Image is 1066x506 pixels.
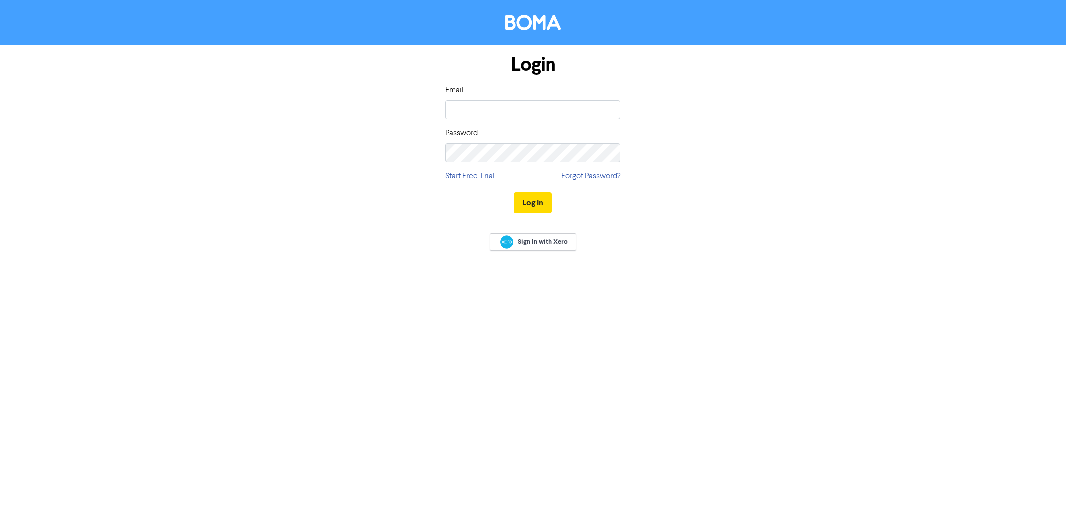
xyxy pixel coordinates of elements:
h1: Login [445,53,620,76]
a: Sign In with Xero [490,233,576,251]
label: Email [445,84,464,96]
label: Password [445,127,478,139]
img: Xero logo [500,235,513,249]
a: Start Free Trial [445,170,495,182]
span: Sign In with Xero [518,237,568,246]
img: BOMA Logo [505,15,561,30]
iframe: Chat Widget [1016,458,1066,506]
button: Log In [514,192,552,213]
a: Forgot Password? [561,170,620,182]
